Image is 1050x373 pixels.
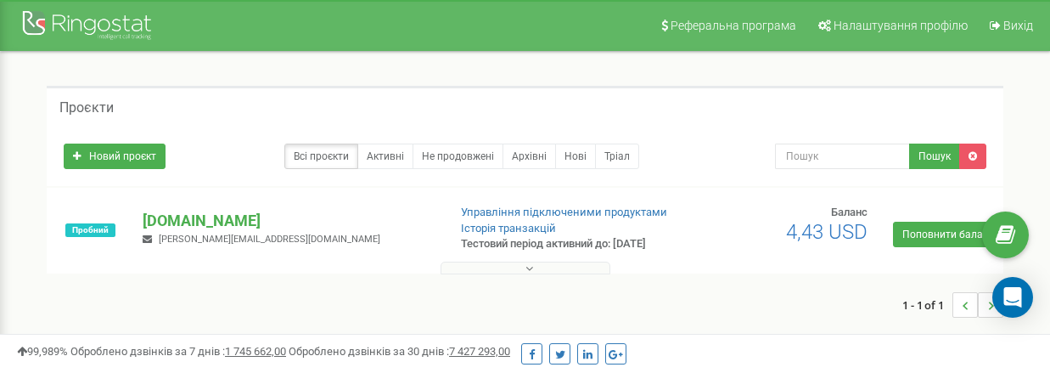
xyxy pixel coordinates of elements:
h5: Проєкти [59,100,114,116]
span: [PERSON_NAME][EMAIL_ADDRESS][DOMAIN_NAME] [159,234,380,245]
a: Активні [357,144,413,169]
input: Пошук [775,144,910,169]
span: Вихід [1003,19,1033,32]
span: Налаштування профілю [834,19,968,32]
span: Реферальна програма [671,19,796,32]
button: Пошук [909,144,960,169]
a: Новий проєкт [64,144,166,169]
p: [DOMAIN_NAME] [143,210,433,232]
span: Пробний [65,223,115,237]
a: Нові [555,144,596,169]
p: Тестовий період активний до: [DATE] [461,236,672,252]
span: Оброблено дзвінків за 30 днів : [289,345,510,358]
span: 1 - 1 of 1 [902,292,952,318]
a: Всі проєкти [284,144,358,169]
u: 1 745 662,00 [225,345,286,358]
u: 7 427 293,00 [449,345,510,358]
div: Open Intercom Messenger [992,277,1033,318]
a: Архівні [503,144,556,169]
nav: ... [902,275,1003,335]
span: 99,989% [17,345,68,358]
a: Не продовжені [413,144,503,169]
a: Поповнити баланс [893,222,1003,247]
span: 4,43 USD [786,220,868,244]
a: Управління підключеними продуктами [461,206,667,218]
a: Історія транзакцій [461,222,556,235]
a: Тріал [595,144,639,169]
span: Оброблено дзвінків за 7 днів : [70,345,286,358]
span: Баланс [831,206,868,218]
